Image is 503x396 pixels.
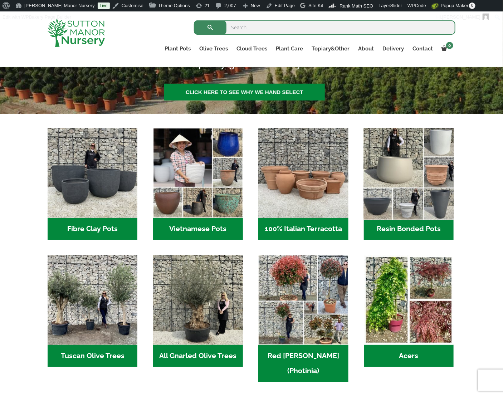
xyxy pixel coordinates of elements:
[437,44,455,54] a: 0
[364,218,454,240] h2: Resin Bonded Pots
[48,19,105,47] img: logo
[153,345,243,367] h2: All Gnarled Olive Trees
[364,255,454,345] img: Home - Untitled Project 4
[308,3,323,8] span: Site Kit
[307,44,354,54] a: Topiary&Other
[160,44,195,54] a: Plant Pots
[258,128,348,218] img: Home - 1B137C32 8D99 4B1A AA2F 25D5E514E47D 1 105 c
[258,218,348,240] h2: 100% Italian Terracotta
[272,44,307,54] a: Plant Care
[48,128,137,240] a: Visit product category Fibre Clay Pots
[48,128,137,218] img: Home - 8194B7A3 2818 4562 B9DD 4EBD5DC21C71 1 105 c 1
[258,255,348,345] img: Home - F5A23A45 75B5 4929 8FB2 454246946332
[194,20,455,35] input: Search...
[153,128,243,218] img: Home - 6E921A5B 9E2F 4B13 AB99 4EF601C89C59 1 105 c
[408,44,437,54] a: Contact
[153,128,243,240] a: Visit product category Vietnamese Pots
[362,126,456,220] img: Home - 67232D1B A461 444F B0F6 BDEDC2C7E10B 1 105 c
[364,345,454,367] h2: Acers
[153,218,243,240] h2: Vietnamese Pots
[378,44,408,54] a: Delivery
[258,255,348,382] a: Visit product category Red Robin (Photinia)
[98,3,110,9] a: Live
[354,44,378,54] a: About
[364,255,454,367] a: Visit product category Acers
[446,42,453,49] span: 0
[258,128,348,240] a: Visit product category 100% Italian Terracotta
[195,44,232,54] a: Olive Trees
[442,14,480,20] span: [PERSON_NAME]
[469,3,475,9] span: 0
[48,255,137,367] a: Visit product category Tuscan Olive Trees
[258,345,348,382] h2: Red [PERSON_NAME] (Photinia)
[340,3,373,9] span: Rank Math SEO
[232,44,272,54] a: Cloud Trees
[48,255,137,345] img: Home - 7716AD77 15EA 4607 B135 B37375859F10
[48,345,137,367] h2: Tuscan Olive Trees
[434,11,492,23] a: Hi,
[364,128,454,240] a: Visit product category Resin Bonded Pots
[153,255,243,367] a: Visit product category All Gnarled Olive Trees
[48,218,137,240] h2: Fibre Clay Pots
[153,255,243,345] img: Home - 5833C5B7 31D0 4C3A 8E42 DB494A1738DB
